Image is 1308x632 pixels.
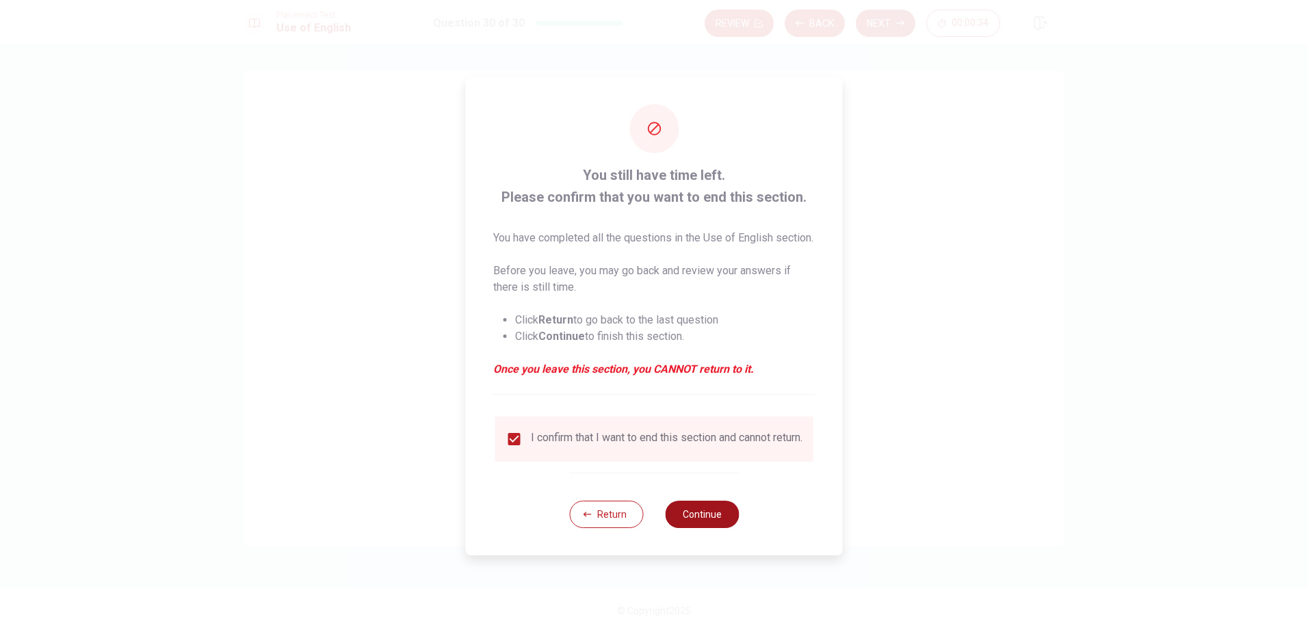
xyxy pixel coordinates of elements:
button: Continue [665,501,739,528]
p: Before you leave, you may go back and review your answers if there is still time. [493,263,815,295]
li: Click to go back to the last question [515,312,815,328]
p: You have completed all the questions in the Use of English section. [493,230,815,246]
div: I confirm that I want to end this section and cannot return. [531,431,802,447]
button: Return [569,501,643,528]
span: You still have time left. Please confirm that you want to end this section. [493,164,815,208]
strong: Return [538,313,573,326]
em: Once you leave this section, you CANNOT return to it. [493,361,815,378]
li: Click to finish this section. [515,328,815,345]
strong: Continue [538,330,585,343]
